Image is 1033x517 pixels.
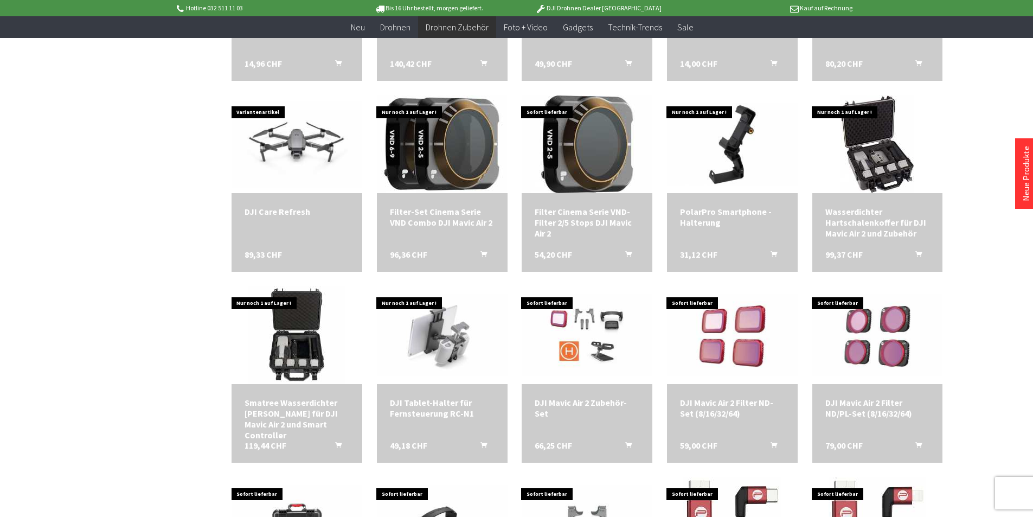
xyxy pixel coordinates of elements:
a: Technik-Trends [600,16,670,39]
button: In den Warenkorb [467,440,493,454]
span: 96,36 CHF [390,249,427,260]
a: Smatree Wasserdichter [PERSON_NAME] für DJI Mavic Air 2 und Smart Controller 119,44 CHF In den Wa... [245,397,349,441]
a: PolarPro Smartphone - Halterung 31,12 CHF In den Warenkorb [680,206,785,228]
button: In den Warenkorb [612,58,638,72]
span: 14,96 CHF [245,58,282,69]
span: Gadgets [563,22,593,33]
img: DJI Mavic Air 2 Filter ND-Set (8/16/32/64) [667,294,798,376]
button: In den Warenkorb [612,249,638,263]
a: DJI Tablet-Halter für Fernsteuerung RC-N1 49,18 CHF In den Warenkorb [390,397,495,419]
span: 31,12 CHF [680,249,717,260]
div: PolarPro Smartphone - Halterung [680,206,785,228]
p: Bis 16 Uhr bestellt, morgen geliefert. [344,2,514,15]
span: 54,20 CHF [535,249,572,260]
a: Sale [670,16,701,39]
span: 14,00 CHF [680,58,717,69]
img: Smatree Wasserdichter Hartschalenkoffer für DJI Mavic Air 2 und Smart Controller [248,286,345,384]
span: Sale [677,22,694,33]
img: DJI Mavic Air 2 Filter ND/PL-Set (8/16/32/64) [812,294,943,376]
button: In den Warenkorb [758,440,784,454]
p: DJI Drohnen Dealer [GEOGRAPHIC_DATA] [514,2,683,15]
span: 140,42 CHF [390,58,432,69]
span: 66,25 CHF [535,440,572,451]
button: In den Warenkorb [758,58,784,72]
button: In den Warenkorb [467,58,493,72]
span: 99,37 CHF [825,249,863,260]
button: In den Warenkorb [902,58,928,72]
div: Wasserdichter Hartschalenkoffer für DJI Mavic Air 2 und Zubehör [825,206,930,239]
button: In den Warenkorb [758,249,784,263]
div: DJI Mavic Air 2 Zubehör-Set [535,397,639,419]
a: Neue Produkte [1021,146,1031,201]
span: 89,33 CHF [245,249,282,260]
button: In den Warenkorb [612,440,638,454]
button: In den Warenkorb [322,440,348,454]
span: Technik-Trends [608,22,662,33]
a: DJI Mavic Air 2 Zubehör-Set 66,25 CHF In den Warenkorb [535,397,639,419]
button: In den Warenkorb [902,440,928,454]
span: 49,18 CHF [390,440,427,451]
div: Filter-Set Cinema Serie VND Combo DJI Mavic Air 2 [390,206,495,228]
img: DJI Tablet-Halter für Fernsteuerung RC-N1 [377,294,508,376]
a: Filter-Set Cinema Serie VND Combo DJI Mavic Air 2 96,36 CHF In den Warenkorb [390,206,495,228]
a: Filter Cinema Serie VND-Filter 2/5 Stops DJI Mavic Air 2 54,20 CHF In den Warenkorb [535,206,639,239]
img: Filter Cinema Serie VND-Filter 2/5 Stops DJI Mavic Air 2 [522,95,652,193]
span: Drohnen Zubehör [426,22,489,33]
span: 79,00 CHF [825,440,863,451]
p: Hotline 032 511 11 03 [175,2,344,15]
img: PolarPro Smartphone - Halterung [667,103,798,186]
img: Filter-Set Cinema Serie VND Combo DJI Mavic Air 2 [377,95,507,193]
span: Neu [351,22,365,33]
span: 59,00 CHF [680,440,717,451]
span: 49,90 CHF [535,58,572,69]
img: DJI Care Refresh [232,101,362,188]
span: Drohnen [380,22,410,33]
img: DJI Mavic Air 2 Zubehör-Set [522,294,652,376]
button: In den Warenkorb [322,58,348,72]
div: Smatree Wasserdichter [PERSON_NAME] für DJI Mavic Air 2 und Smart Controller [245,397,349,441]
span: 80,20 CHF [825,58,863,69]
a: Drohnen Zubehör [418,16,496,39]
p: Kauf auf Rechnung [683,2,852,15]
a: Wasserdichter Hartschalenkoffer für DJI Mavic Air 2 und Zubehör 99,37 CHF In den Warenkorb [825,206,930,239]
div: DJI Mavic Air 2 Filter ND/PL-Set (8/16/32/64) [825,397,930,419]
a: Foto + Video [496,16,555,39]
button: In den Warenkorb [902,249,928,263]
button: In den Warenkorb [467,249,493,263]
span: Foto + Video [504,22,548,33]
img: Wasserdichter Hartschalenkoffer für DJI Mavic Air 2 und Zubehör [840,95,914,193]
a: DJI Mavic Air 2 Filter ND-Set (8/16/32/64) 59,00 CHF In den Warenkorb [680,397,785,419]
a: Gadgets [555,16,600,39]
a: Drohnen [373,16,418,39]
a: DJI Mavic Air 2 Filter ND/PL-Set (8/16/32/64) 79,00 CHF In den Warenkorb [825,397,930,419]
span: 119,44 CHF [245,440,286,451]
div: DJI Mavic Air 2 Filter ND-Set (8/16/32/64) [680,397,785,419]
a: DJI Care Refresh 89,33 CHF [245,206,349,217]
div: DJI Tablet-Halter für Fernsteuerung RC-N1 [390,397,495,419]
div: DJI Care Refresh [245,206,349,217]
a: Neu [343,16,373,39]
div: Filter Cinema Serie VND-Filter 2/5 Stops DJI Mavic Air 2 [535,206,639,239]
